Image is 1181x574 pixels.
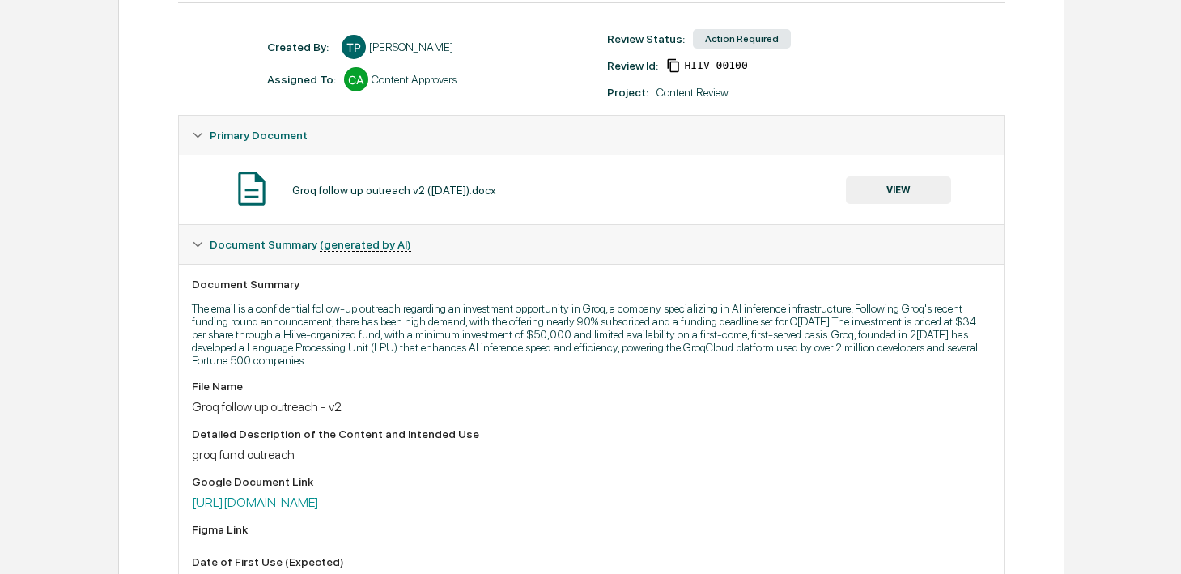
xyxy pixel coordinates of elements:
[192,555,991,568] div: Date of First Use (Expected)
[684,59,747,72] span: ba456b2d-e4ea-4015-9bc6-1b7767378767
[342,35,366,59] div: TP
[210,238,411,251] span: Document Summary
[192,302,991,367] p: The email is a confidential follow-up outreach regarding an investment opportunity in Groq, a com...
[179,225,1004,264] div: Document Summary (generated by AI)
[192,523,991,536] div: Figma Link
[192,427,991,440] div: Detailed Description of the Content and Intended Use
[693,29,791,49] div: Action Required
[292,184,496,197] div: Groq follow up outreach v2 ([DATE]).docx
[656,86,729,99] div: Content Review
[210,129,308,142] span: Primary Document
[192,278,991,291] div: Document Summary
[607,59,658,72] div: Review Id:
[344,67,368,91] div: CA
[267,73,336,86] div: Assigned To:
[192,447,991,462] div: groq fund outreach
[372,73,457,86] div: Content Approvers
[179,116,1004,155] div: Primary Document
[232,168,272,209] img: Document Icon
[320,238,411,252] u: (generated by AI)
[192,475,991,488] div: Google Document Link
[192,399,991,415] div: Groq follow up outreach - v2
[267,40,333,53] div: Created By: ‎ ‎
[179,155,1004,224] div: Primary Document
[192,380,991,393] div: File Name
[607,86,648,99] div: Project:
[607,32,685,45] div: Review Status:
[192,495,319,510] a: [URL][DOMAIN_NAME]
[369,40,453,53] div: [PERSON_NAME]
[846,176,951,204] button: VIEW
